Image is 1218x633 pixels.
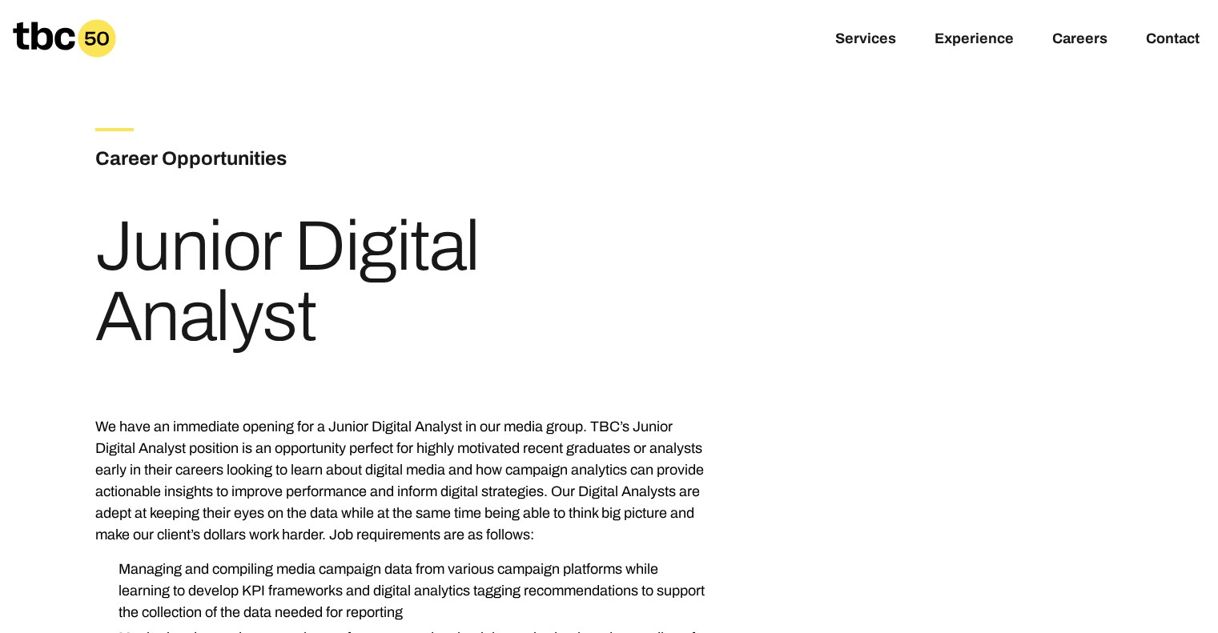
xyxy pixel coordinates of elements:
a: Homepage [13,19,116,58]
a: Contact [1146,30,1200,50]
li: Managing and compiling media campaign data from various campaign platforms while learning to deve... [106,559,710,623]
p: We have an immediate opening for a Junior Digital Analyst in our media group. TBC’s Junior Digita... [95,416,710,546]
h1: Junior Digital Analyst [95,211,710,352]
a: Services [835,30,896,50]
a: Experience [935,30,1014,50]
h3: Career Opportunities [95,144,480,173]
a: Careers [1052,30,1107,50]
